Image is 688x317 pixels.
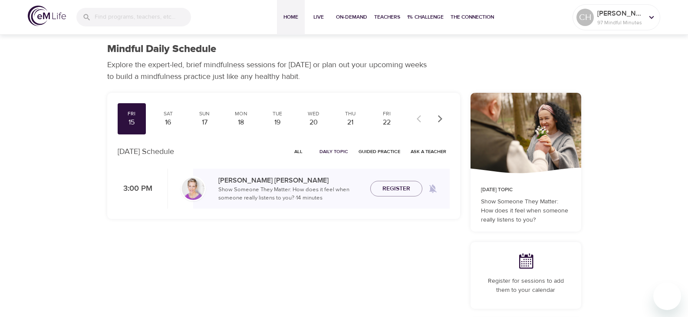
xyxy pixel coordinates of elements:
[411,147,446,156] span: Ask a Teacher
[407,13,444,22] span: 1% Challenge
[303,110,325,118] div: Wed
[319,147,348,156] span: Daily Topic
[280,13,301,22] span: Home
[451,13,494,22] span: The Connection
[285,145,313,158] button: All
[597,8,643,19] p: [PERSON_NAME]
[303,118,325,127] div: 20
[481,186,571,194] p: [DATE] Topic
[95,8,191,26] input: Find programs, teachers, etc...
[121,110,143,118] div: Fri
[407,145,450,158] button: Ask a Teacher
[118,183,152,195] p: 3:00 PM
[194,110,215,118] div: Sun
[339,118,361,127] div: 21
[422,178,443,199] span: Remind me when a class goes live every Friday at 3:00 PM
[339,110,361,118] div: Thu
[370,181,422,197] button: Register
[267,118,288,127] div: 19
[218,175,363,186] p: [PERSON_NAME] [PERSON_NAME]
[308,13,329,22] span: Live
[118,146,174,157] p: [DATE] Schedule
[230,110,252,118] div: Mon
[336,13,367,22] span: On-Demand
[359,147,400,156] span: Guided Practice
[107,43,216,56] h1: Mindful Daily Schedule
[576,9,594,26] div: CH
[194,118,215,127] div: 17
[121,118,143,127] div: 15
[481,197,571,225] p: Show Someone They Matter: How does it feel when someone really listens to you?
[374,13,400,22] span: Teachers
[481,277,571,295] p: Register for sessions to add them to your calendar
[182,177,204,200] img: kellyb.jpg
[157,110,179,118] div: Sat
[355,145,404,158] button: Guided Practice
[288,147,309,156] span: All
[376,118,398,127] div: 22
[316,145,352,158] button: Daily Topic
[157,118,179,127] div: 16
[267,110,288,118] div: Tue
[597,19,643,26] p: 97 Mindful Minutes
[230,118,252,127] div: 18
[218,186,363,203] p: Show Someone They Matter: How does it feel when someone really listens to you? · 14 minutes
[107,59,433,82] p: Explore the expert-led, brief mindfulness sessions for [DATE] or plan out your upcoming weeks to ...
[28,6,66,26] img: logo
[376,110,398,118] div: Fri
[653,282,681,310] iframe: Button to launch messaging window
[382,183,410,194] span: Register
